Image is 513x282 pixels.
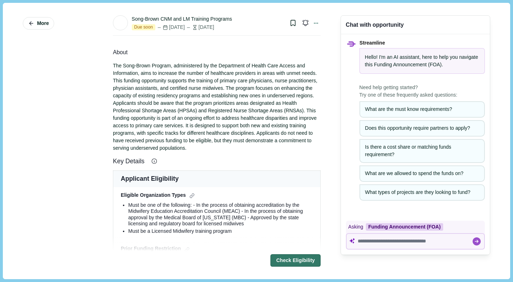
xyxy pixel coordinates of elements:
div: Chat with opportunity [346,21,404,29]
div: Song-Brown CNM and LM Training Programs [132,15,232,23]
div: Must be one of the following: - In the process of obtaining accreditation by the Midwifery Educat... [128,202,313,227]
span: Hello! I'm an AI assistant, here to help you navigate this . [365,54,478,67]
span: More [37,20,49,26]
div: The Song-Brown Program, administered by the Department of Health Care Access and Information, aim... [113,62,321,152]
button: More [23,17,54,30]
td: Applicant Eligibility [113,171,321,187]
button: Bookmark this grant. [287,17,299,29]
div: Does this opportunity require partners to apply? [365,124,479,132]
span: Streamline [359,40,385,46]
button: Is there a cost share or matching funds requirement? [359,139,485,163]
button: What are we allowed to spend the funds on? [359,165,485,182]
button: Check Eligibility [270,254,320,267]
button: What types of projects are they looking to fund? [359,184,485,201]
div: What types of projects are they looking to fund? [365,189,479,196]
span: Funding Announcement (FOA) [374,62,442,67]
div: Eligible Organization Types [121,192,313,200]
div: [DATE] [157,24,185,31]
div: What are the must know requirements? [365,106,479,113]
div: What are we allowed to spend the funds on? [365,170,479,177]
div: Asking [346,221,485,233]
div: Funding Announcement (FOA) [366,223,443,231]
span: Due soon [132,24,155,31]
div: Must be a Licensed Midwifery training program [128,228,313,235]
span: Key Details [113,157,149,166]
div: [DATE] [186,24,214,31]
span: Need help getting started? Try one of these frequently asked questions: [359,84,485,99]
button: What are the must know requirements? [359,101,485,118]
div: About [113,48,321,57]
div: Is there a cost share or matching funds requirement? [365,143,479,158]
button: Does this opportunity require partners to apply? [359,120,485,137]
